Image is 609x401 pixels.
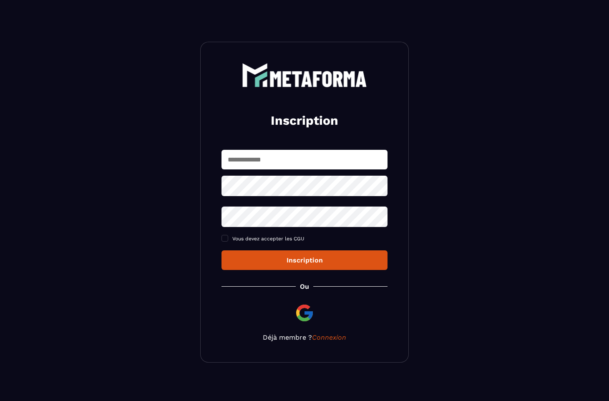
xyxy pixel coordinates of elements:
[232,112,377,129] h2: Inscription
[228,256,381,264] div: Inscription
[221,333,388,341] p: Déjà membre ?
[312,333,346,341] a: Connexion
[221,250,388,270] button: Inscription
[232,236,304,242] span: Vous devez accepter les CGU
[300,282,309,290] p: Ou
[221,63,388,87] a: logo
[242,63,367,87] img: logo
[294,303,315,323] img: google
